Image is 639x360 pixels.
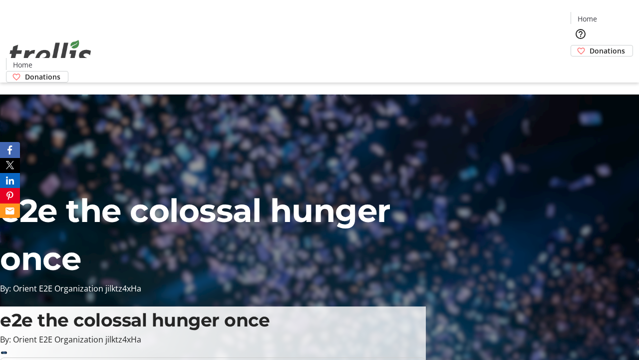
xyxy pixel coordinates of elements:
a: Home [571,13,603,24]
button: Help [571,24,591,44]
button: Cart [571,56,591,76]
a: Donations [571,45,633,56]
a: Home [6,59,38,70]
span: Donations [590,45,625,56]
span: Home [578,13,597,24]
span: Donations [25,71,60,82]
a: Donations [6,71,68,82]
span: Home [13,59,32,70]
img: Orient E2E Organization jilktz4xHa's Logo [6,29,95,79]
